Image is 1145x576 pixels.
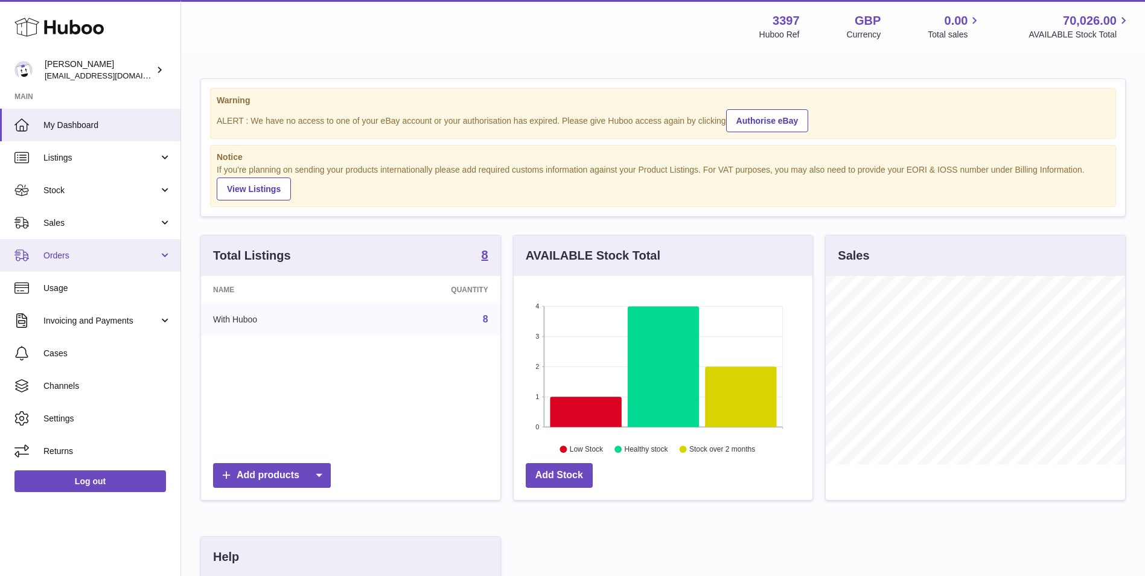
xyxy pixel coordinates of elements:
[213,463,331,488] a: Add products
[1063,13,1117,29] span: 70,026.00
[535,302,539,310] text: 4
[773,13,800,29] strong: 3397
[217,164,1109,200] div: If you're planning on sending your products internationally please add required customs informati...
[483,314,488,324] a: 8
[482,249,488,263] a: 8
[526,463,593,488] a: Add Stock
[217,107,1109,132] div: ALERT : We have no access to one of your eBay account or your authorisation has expired. Please g...
[43,217,159,229] span: Sales
[14,61,33,79] img: sales@canchema.com
[535,423,539,430] text: 0
[201,276,359,304] th: Name
[570,446,604,454] text: Low Stock
[43,185,159,196] span: Stock
[1029,13,1131,40] a: 70,026.00 AVAILABLE Stock Total
[855,13,881,29] strong: GBP
[43,152,159,164] span: Listings
[689,446,755,454] text: Stock over 2 months
[201,304,359,335] td: With Huboo
[759,29,800,40] div: Huboo Ref
[535,393,539,400] text: 1
[1029,29,1131,40] span: AVAILABLE Stock Total
[43,413,171,424] span: Settings
[535,363,539,370] text: 2
[43,380,171,392] span: Channels
[624,446,668,454] text: Healthy stock
[213,549,239,565] h3: Help
[43,446,171,457] span: Returns
[43,120,171,131] span: My Dashboard
[726,109,809,132] a: Authorise eBay
[213,248,291,264] h3: Total Listings
[838,248,869,264] h3: Sales
[928,29,981,40] span: Total sales
[535,333,539,340] text: 3
[847,29,881,40] div: Currency
[43,348,171,359] span: Cases
[43,315,159,327] span: Invoicing and Payments
[43,283,171,294] span: Usage
[14,470,166,492] a: Log out
[43,250,159,261] span: Orders
[359,276,500,304] th: Quantity
[217,95,1109,106] strong: Warning
[928,13,981,40] a: 0.00 Total sales
[526,248,660,264] h3: AVAILABLE Stock Total
[945,13,968,29] span: 0.00
[45,59,153,82] div: [PERSON_NAME]
[217,178,291,200] a: View Listings
[45,71,177,80] span: [EMAIL_ADDRESS][DOMAIN_NAME]
[217,152,1109,163] strong: Notice
[482,249,488,261] strong: 8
